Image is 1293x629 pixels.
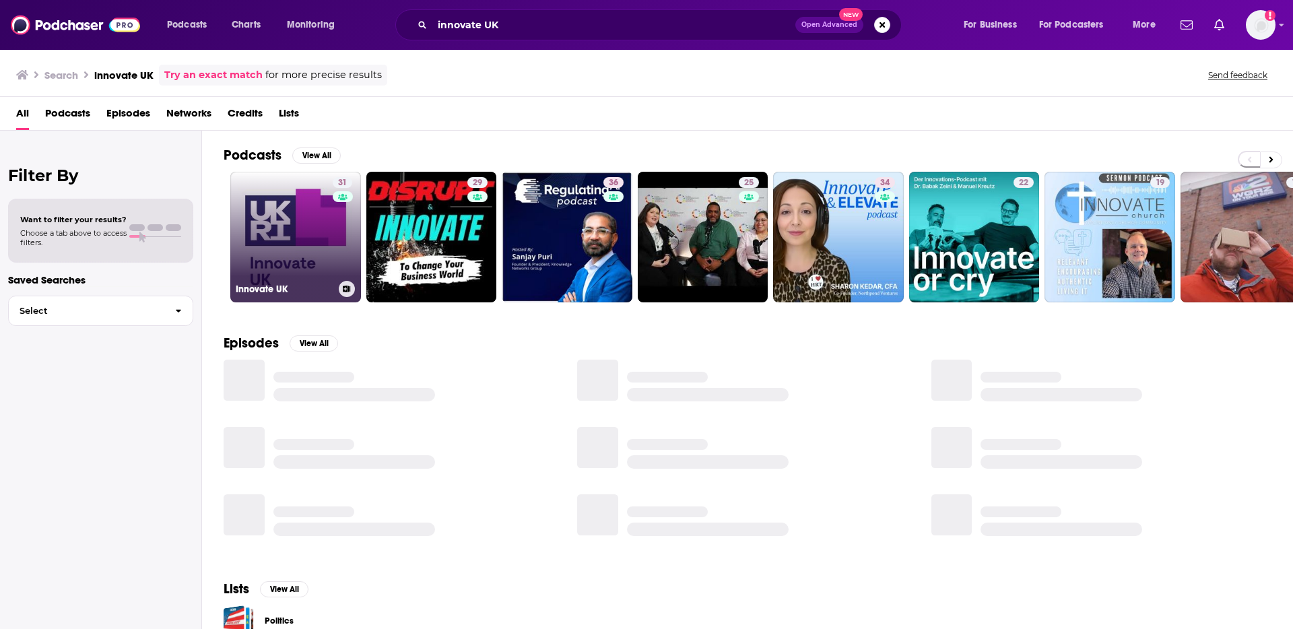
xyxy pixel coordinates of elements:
h2: Episodes [224,335,279,352]
span: 31 [338,176,347,190]
h2: Podcasts [224,147,281,164]
a: EpisodesView All [224,335,338,352]
span: 29 [473,176,482,190]
span: 19 [1156,176,1164,190]
a: 22 [1014,177,1034,188]
a: 19 [1150,177,1170,188]
span: 36 [609,176,618,190]
h2: Filter By [8,166,193,185]
a: 34 [773,172,904,302]
a: 22 [909,172,1040,302]
button: View All [292,147,341,164]
span: Select [9,306,164,315]
span: For Podcasters [1039,15,1104,34]
img: Podchaser - Follow, Share and Rate Podcasts [11,12,140,38]
a: 19 [1045,172,1175,302]
span: More [1133,15,1156,34]
svg: Add a profile image [1265,10,1275,21]
input: Search podcasts, credits, & more... [432,14,795,36]
button: View All [290,335,338,352]
h3: Innovate UK [236,284,333,295]
span: Podcasts [167,15,207,34]
a: Politics [265,614,294,628]
h3: Search [44,69,78,81]
button: open menu [1030,14,1123,36]
span: Charts [232,15,261,34]
button: Show profile menu [1246,10,1275,40]
button: open menu [158,14,224,36]
p: Saved Searches [8,273,193,286]
span: For Business [964,15,1017,34]
span: Open Advanced [801,22,857,28]
a: 31Innovate UK [230,172,361,302]
button: open menu [1123,14,1172,36]
a: 31 [333,177,352,188]
a: Show notifications dropdown [1209,13,1230,36]
a: PodcastsView All [224,147,341,164]
span: Monitoring [287,15,335,34]
a: 25 [739,177,759,188]
button: open menu [954,14,1034,36]
h2: Lists [224,581,249,597]
a: 25 [638,172,768,302]
span: for more precise results [265,67,382,83]
img: User Profile [1246,10,1275,40]
button: Select [8,296,193,326]
a: Podcasts [45,102,90,130]
a: Charts [223,14,269,36]
a: Lists [279,102,299,130]
button: View All [260,581,308,597]
a: 34 [875,177,895,188]
a: All [16,102,29,130]
button: Open AdvancedNew [795,17,863,33]
span: New [839,8,863,21]
a: Networks [166,102,211,130]
a: 36 [603,177,624,188]
div: Search podcasts, credits, & more... [408,9,915,40]
a: 29 [467,177,488,188]
span: 34 [880,176,890,190]
span: 25 [744,176,754,190]
a: Show notifications dropdown [1175,13,1198,36]
span: Logged in as Marketing09 [1246,10,1275,40]
a: Episodes [106,102,150,130]
button: Send feedback [1204,69,1271,81]
h3: innovate UK [94,69,154,81]
span: Want to filter your results? [20,215,127,224]
a: 29 [366,172,497,302]
a: Credits [228,102,263,130]
a: ListsView All [224,581,308,597]
button: open menu [277,14,352,36]
span: 22 [1019,176,1028,190]
a: Try an exact match [164,67,263,83]
a: 36 [502,172,632,302]
span: Choose a tab above to access filters. [20,228,127,247]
